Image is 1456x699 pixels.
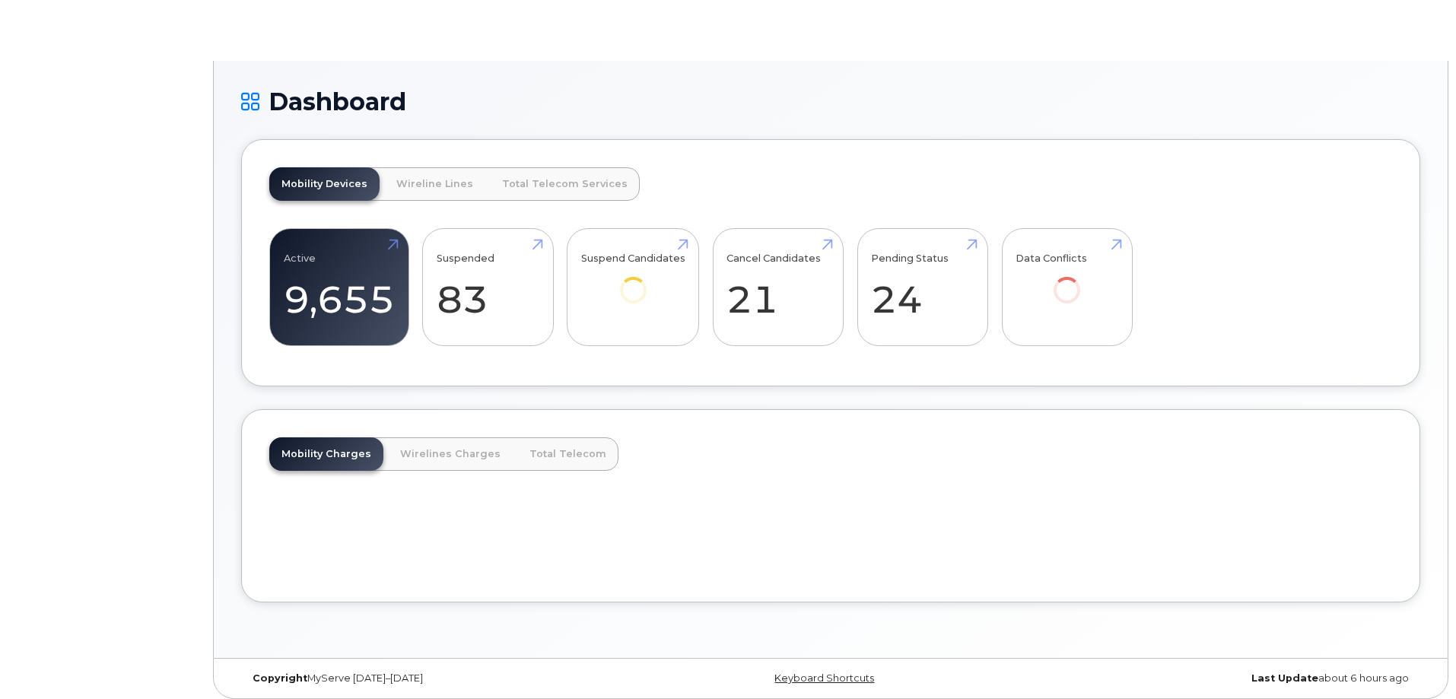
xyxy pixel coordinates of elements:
[490,167,640,201] a: Total Telecom Services
[269,437,383,471] a: Mobility Charges
[774,672,874,684] a: Keyboard Shortcuts
[1016,237,1118,325] a: Data Conflicts
[517,437,618,471] a: Total Telecom
[1251,672,1318,684] strong: Last Update
[253,672,307,684] strong: Copyright
[241,672,634,685] div: MyServe [DATE]–[DATE]
[437,237,539,338] a: Suspended 83
[726,237,829,338] a: Cancel Candidates 21
[581,237,685,325] a: Suspend Candidates
[1027,672,1420,685] div: about 6 hours ago
[269,167,380,201] a: Mobility Devices
[241,88,1420,115] h1: Dashboard
[284,237,395,338] a: Active 9,655
[871,237,974,338] a: Pending Status 24
[388,437,513,471] a: Wirelines Charges
[384,167,485,201] a: Wireline Lines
